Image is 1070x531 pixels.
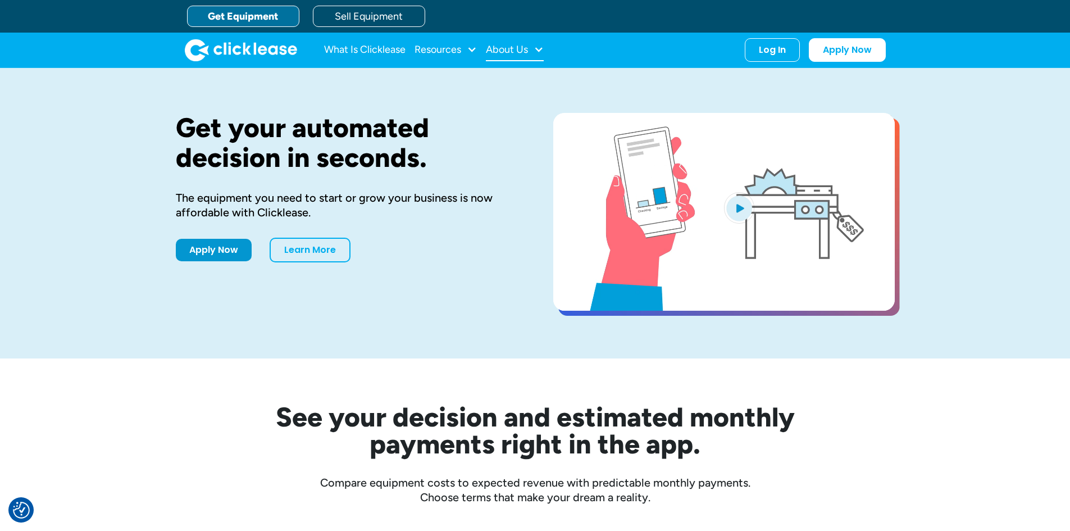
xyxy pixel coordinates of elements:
div: Resources [415,39,477,61]
div: About Us [486,39,544,61]
a: Apply Now [809,38,886,62]
div: Compare equipment costs to expected revenue with predictable monthly payments. Choose terms that ... [176,475,895,505]
h2: See your decision and estimated monthly payments right in the app. [221,403,850,457]
a: Get Equipment [187,6,299,27]
button: Consent Preferences [13,502,30,519]
a: Apply Now [176,239,252,261]
img: Revisit consent button [13,502,30,519]
a: home [185,39,297,61]
img: Blue play button logo on a light blue circular background [724,192,754,224]
a: Learn More [270,238,350,262]
div: The equipment you need to start or grow your business is now affordable with Clicklease. [176,190,517,220]
div: Log In [759,44,786,56]
h1: Get your automated decision in seconds. [176,113,517,173]
img: Clicklease logo [185,39,297,61]
a: What Is Clicklease [324,39,406,61]
a: Sell Equipment [313,6,425,27]
a: open lightbox [553,113,895,311]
